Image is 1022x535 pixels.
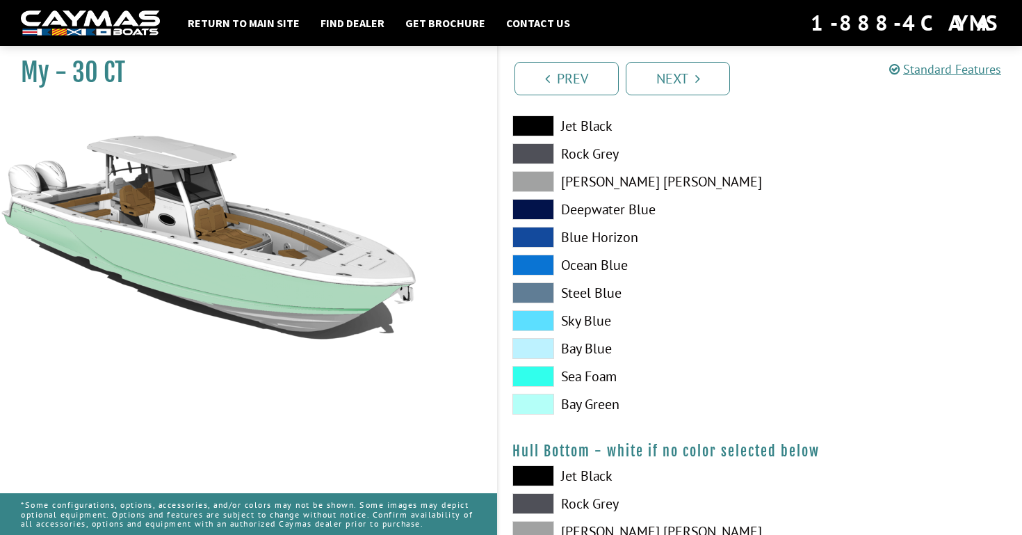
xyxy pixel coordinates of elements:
[181,14,307,32] a: Return to main site
[514,62,619,95] a: Prev
[512,171,747,192] label: [PERSON_NAME] [PERSON_NAME]
[626,62,730,95] a: Next
[512,465,747,486] label: Jet Black
[499,14,577,32] a: Contact Us
[398,14,492,32] a: Get Brochure
[512,227,747,248] label: Blue Horizon
[314,14,391,32] a: Find Dealer
[512,442,1008,460] h4: Hull Bottom - white if no color selected below
[889,61,1001,77] a: Standard Features
[811,8,1001,38] div: 1-888-4CAYMAS
[512,199,747,220] label: Deepwater Blue
[512,255,747,276] label: Ocean Blue
[512,366,747,387] label: Sea Foam
[512,310,747,331] label: Sky Blue
[21,10,160,36] img: white-logo-c9c8dbefe5ff5ceceb0f0178aa75bf4bb51f6bca0971e226c86eb53dfe498488.png
[512,394,747,415] label: Bay Green
[512,338,747,359] label: Bay Blue
[512,282,747,303] label: Steel Blue
[512,493,747,514] label: Rock Grey
[21,57,462,88] h1: My - 30 CT
[512,143,747,164] label: Rock Grey
[511,60,1022,95] ul: Pagination
[21,493,476,535] p: *Some configurations, options, accessories, and/or colors may not be shown. Some images may depic...
[512,115,747,136] label: Jet Black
